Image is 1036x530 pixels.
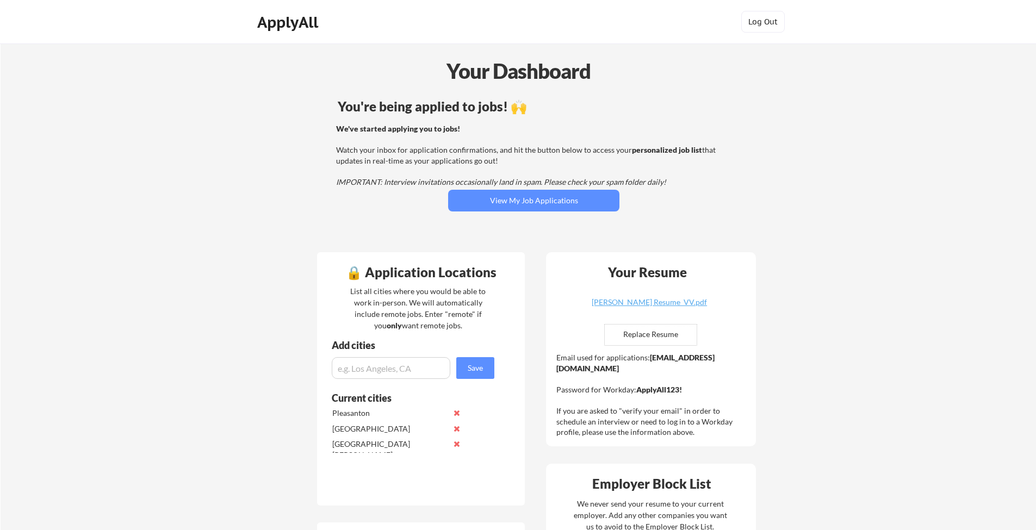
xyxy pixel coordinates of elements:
[593,266,701,279] div: Your Resume
[448,190,619,211] button: View My Job Applications
[336,177,666,186] em: IMPORTANT: Interview invitations occasionally land in spam. Please check your spam folder daily!
[257,13,321,32] div: ApplyAll
[336,124,460,133] strong: We've started applying you to jobs!
[343,285,493,331] div: List all cities where you would be able to work in-person. We will automatically include remote j...
[636,385,682,394] strong: ApplyAll123!
[632,145,702,154] strong: personalized job list
[456,357,494,379] button: Save
[332,340,497,350] div: Add cities
[338,100,730,113] div: You're being applied to jobs! 🙌
[550,477,753,490] div: Employer Block List
[336,123,728,188] div: Watch your inbox for application confirmations, and hit the button below to access your that upda...
[556,353,715,373] strong: [EMAIL_ADDRESS][DOMAIN_NAME]
[320,266,522,279] div: 🔒 Application Locations
[332,439,447,460] div: [GEOGRAPHIC_DATA][PERSON_NAME]
[1,55,1036,86] div: Your Dashboard
[585,298,714,306] div: [PERSON_NAME] Resume_VV.pdf
[332,423,447,434] div: [GEOGRAPHIC_DATA]
[387,321,402,330] strong: only
[332,393,482,403] div: Current cities
[585,298,714,315] a: [PERSON_NAME] Resume_VV.pdf
[332,357,450,379] input: e.g. Los Angeles, CA
[332,408,447,419] div: Pleasanton
[556,352,748,438] div: Email used for applications: Password for Workday: If you are asked to "verify your email" in ord...
[741,11,785,33] button: Log Out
